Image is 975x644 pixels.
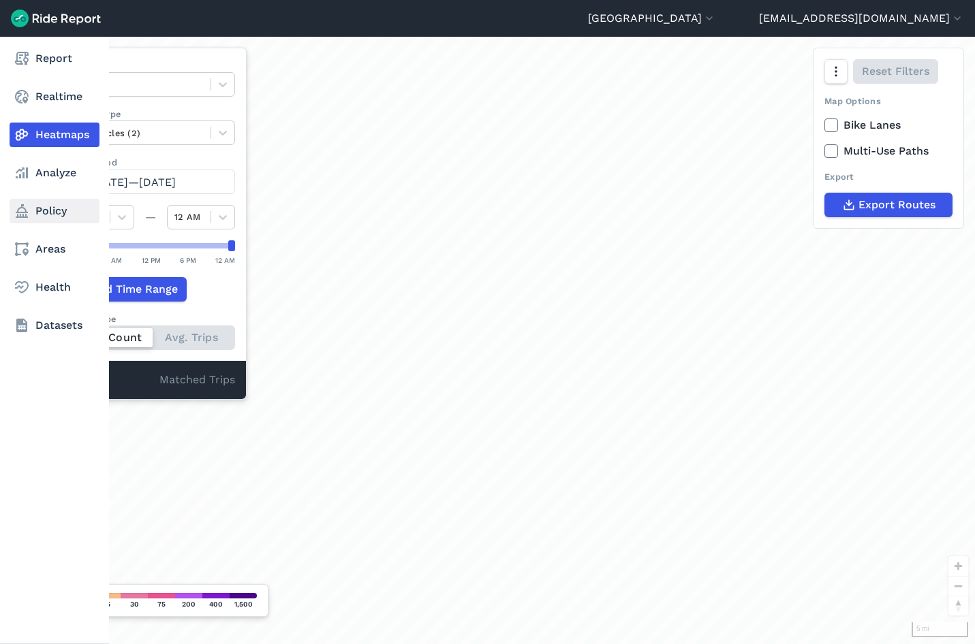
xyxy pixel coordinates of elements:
div: — [134,209,167,225]
span: Reset Filters [862,63,929,80]
a: Analyze [10,161,99,185]
div: Count Type [66,312,235,325]
label: Data Type [66,59,235,72]
a: Heatmaps [10,123,99,147]
a: Report [10,46,99,71]
button: Reset Filters [853,59,938,84]
label: Data Period [66,156,235,169]
div: Matched Trips [55,361,246,399]
span: [DATE]—[DATE] [91,176,176,189]
img: Ride Report [11,10,101,27]
button: Export Routes [824,193,953,217]
div: 6 AM [105,254,122,266]
button: [GEOGRAPHIC_DATA] [588,10,716,27]
div: loading [44,37,975,644]
div: 12 AM [215,254,235,266]
button: [DATE]—[DATE] [66,170,235,194]
div: Export [824,170,953,183]
a: Policy [10,199,99,223]
label: Multi-Use Paths [824,143,953,159]
label: Vehicle Type [66,108,235,120]
label: Bike Lanes [824,117,953,133]
span: Add Time Range [91,281,178,297]
a: Datasets [10,313,99,338]
a: Areas [10,237,99,261]
span: Export Routes [858,197,935,213]
div: 12 PM [142,254,161,266]
div: - [66,372,159,389]
button: Add Time Range [66,277,187,302]
button: [EMAIL_ADDRESS][DOMAIN_NAME] [759,10,964,27]
a: Health [10,275,99,300]
a: Realtime [10,84,99,109]
div: Map Options [824,95,953,108]
div: 6 PM [180,254,196,266]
